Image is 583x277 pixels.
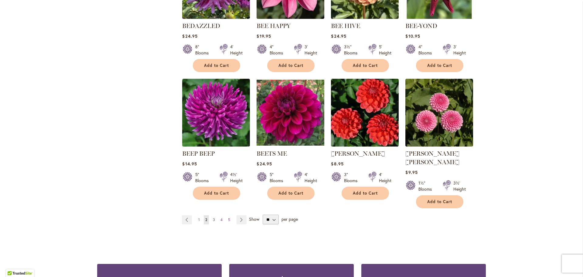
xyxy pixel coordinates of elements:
[257,142,324,148] a: BEETS ME
[405,79,473,147] img: BETTY ANNE
[379,171,391,184] div: 4' Height
[453,44,466,56] div: 3' Height
[278,63,303,68] span: Add to Cart
[205,217,207,222] span: 2
[427,63,452,68] span: Add to Cart
[453,180,466,192] div: 3½' Height
[331,142,399,148] a: BENJAMIN MATTHEW
[405,22,437,29] a: BEE-YOND
[257,22,291,29] a: BEE HAPPY
[405,33,420,39] span: $10.95
[5,255,22,272] iframe: Launch Accessibility Center
[198,217,200,222] span: 1
[193,187,240,200] button: Add to Cart
[197,215,201,224] a: 1
[204,63,229,68] span: Add to Cart
[331,79,399,147] img: BENJAMIN MATTHEW
[230,44,243,56] div: 4' Height
[270,44,287,56] div: 4" Blooms
[305,44,317,56] div: 3' Height
[418,44,435,56] div: 4" Blooms
[211,215,216,224] a: 3
[270,171,287,184] div: 5" Blooms
[257,14,324,20] a: BEE HAPPY
[331,14,399,20] a: BEE HIVE
[227,215,232,224] a: 5
[195,171,212,184] div: 5" Blooms
[257,79,324,147] img: BEETS ME
[182,142,250,148] a: BEEP BEEP
[405,169,418,175] span: $9.95
[257,33,271,39] span: $19.95
[418,180,435,192] div: 1½" Blooms
[427,199,452,204] span: Add to Cart
[219,215,224,224] a: 4
[405,150,459,166] a: [PERSON_NAME] [PERSON_NAME]
[267,59,315,72] button: Add to Cart
[405,14,473,20] a: BEE-YOND
[379,44,391,56] div: 5' Height
[213,217,215,222] span: 3
[195,44,212,56] div: 8" Blooms
[182,161,197,167] span: $14.95
[342,59,389,72] button: Add to Cart
[353,191,378,196] span: Add to Cart
[416,59,463,72] button: Add to Cart
[228,217,230,222] span: 5
[416,195,463,208] button: Add to Cart
[182,33,197,39] span: $24.95
[344,171,361,184] div: 3" Blooms
[267,187,315,200] button: Add to Cart
[182,150,215,157] a: BEEP BEEP
[305,171,317,184] div: 4' Height
[331,161,343,167] span: $8.95
[249,216,259,222] span: Show
[342,187,389,200] button: Add to Cart
[182,79,250,147] img: BEEP BEEP
[331,33,346,39] span: $24.95
[257,161,272,167] span: $24.95
[353,63,378,68] span: Add to Cart
[204,191,229,196] span: Add to Cart
[220,217,223,222] span: 4
[257,150,287,157] a: BEETS ME
[278,191,303,196] span: Add to Cart
[331,22,360,29] a: BEE HIVE
[182,22,220,29] a: BEDAZZLED
[344,44,361,56] div: 3½" Blooms
[405,142,473,148] a: BETTY ANNE
[182,14,250,20] a: Bedazzled
[230,171,243,184] div: 4½' Height
[281,216,298,222] span: per page
[331,150,385,157] a: [PERSON_NAME]
[193,59,240,72] button: Add to Cart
